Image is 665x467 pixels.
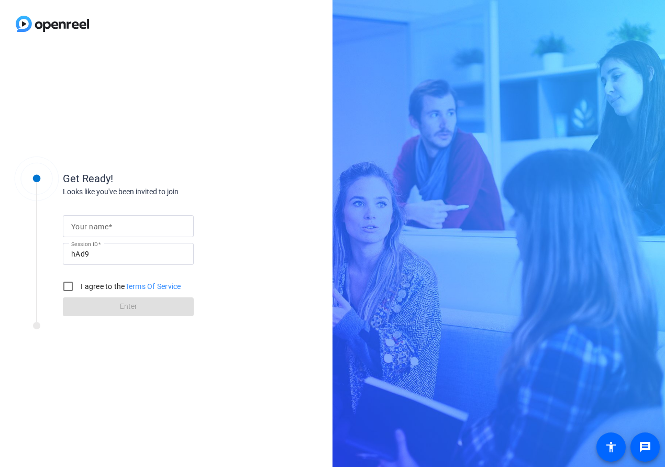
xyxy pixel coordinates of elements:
mat-label: Your name [71,223,108,231]
div: Get Ready! [63,171,272,186]
a: Terms Of Service [125,282,181,291]
div: Looks like you've been invited to join [63,186,272,197]
mat-label: Session ID [71,241,98,247]
label: I agree to the [79,281,181,292]
mat-icon: message [639,441,651,453]
mat-icon: accessibility [605,441,617,453]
